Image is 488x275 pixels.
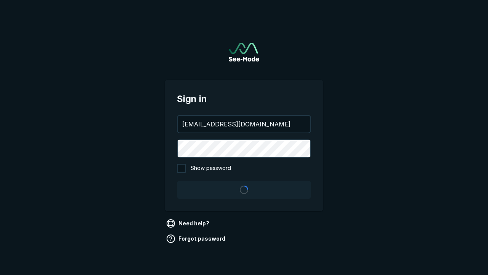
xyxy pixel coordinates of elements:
a: Need help? [165,217,212,230]
span: Sign in [177,92,311,106]
a: Go to sign in [229,43,259,61]
span: Show password [191,164,231,173]
img: See-Mode Logo [229,43,259,61]
input: your@email.com [178,116,310,133]
a: Forgot password [165,233,228,245]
